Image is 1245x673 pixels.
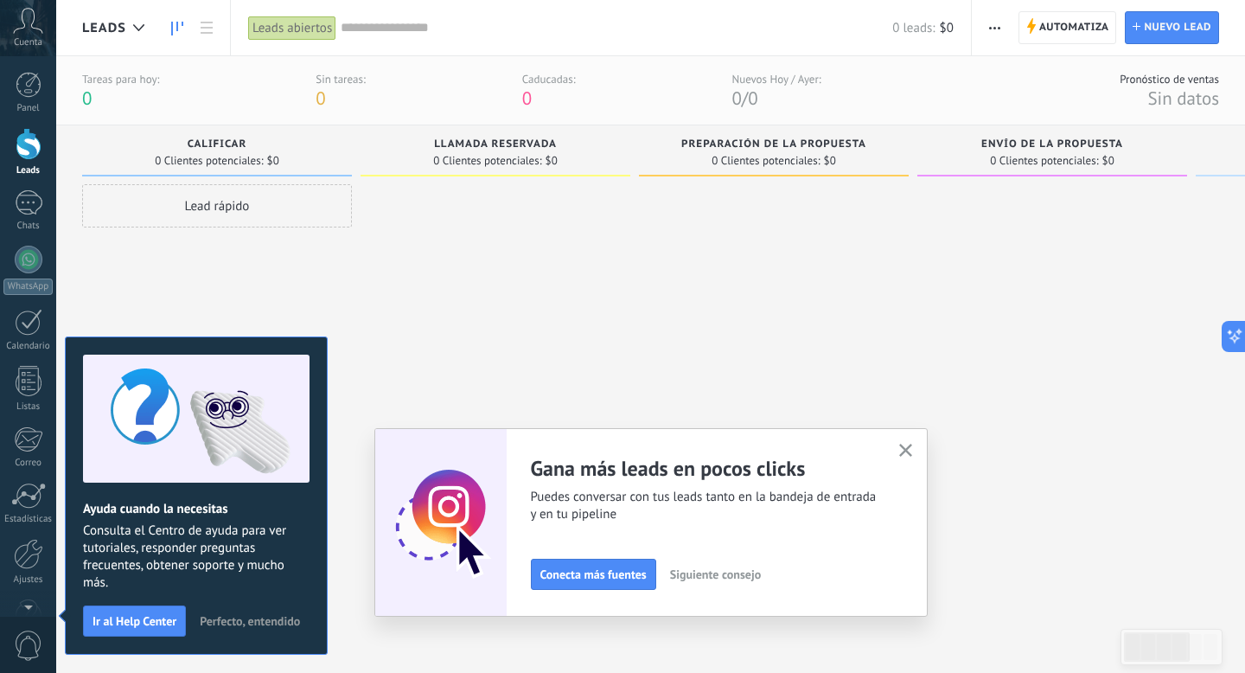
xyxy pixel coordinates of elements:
span: Preparación de la propuesta [681,138,866,151]
div: Leads [3,165,54,176]
a: Automatiza [1018,11,1117,44]
span: $0 [940,20,954,36]
div: Envío de la propuesta [926,138,1178,153]
span: $0 [824,156,836,166]
h2: Gana más leads en pocos clicks [531,455,878,482]
button: Conecta más fuentes [531,559,656,590]
div: Ajustes [3,574,54,586]
div: Nuevos Hoy / Ayer: [731,72,820,87]
div: Calificar [91,138,343,153]
a: Lista [192,11,221,45]
button: Perfecto, entendido [192,608,308,634]
div: Caducadas: [522,72,576,87]
span: Cuenta [14,37,42,48]
span: Consulta el Centro de ayuda para ver tutoriales, responder preguntas frecuentes, obtener soporte ... [83,522,310,592]
span: 0 [82,87,92,110]
span: 0 Clientes potenciales: [433,156,541,166]
div: Chats [3,221,54,232]
span: 0 [731,87,741,110]
div: Preparación de la propuesta [648,138,900,153]
div: Pronóstico de ventas [1120,72,1219,87]
span: Envío de la propuesta [981,138,1123,151]
span: Nuevo lead [1144,12,1211,43]
span: 0 [316,87,325,110]
div: Llamada reservada [369,138,622,153]
span: $0 [1102,156,1114,166]
span: 0 leads: [892,20,935,36]
div: Panel [3,103,54,114]
span: 0 Clientes potenciales: [155,156,263,166]
span: Puedes conversar con tus leads tanto en la bandeja de entrada y en tu pipeline [531,489,878,523]
span: Perfecto, entendido [200,615,300,627]
a: Leads [163,11,192,45]
span: 0 [748,87,757,110]
span: Llamada reservada [434,138,557,151]
span: / [742,87,748,110]
div: Calendario [3,341,54,352]
div: Lead rápido [82,184,352,228]
div: Correo [3,458,54,469]
button: Más [982,11,1007,44]
span: Ir al Help Center [93,615,176,627]
span: Sin datos [1147,87,1219,110]
button: Ir al Help Center [83,606,186,637]
span: Calificar [188,138,247,151]
div: Estadísticas [3,514,54,525]
span: Leads [82,20,126,36]
span: 0 Clientes potenciales: [990,156,1098,166]
div: Sin tareas: [316,72,366,87]
div: Listas [3,401,54,413]
span: Siguiente consejo [670,568,761,580]
a: Nuevo lead [1125,11,1219,44]
span: $0 [267,156,279,166]
button: Siguiente consejo [662,561,769,587]
div: Leads abiertos [248,16,336,41]
span: Automatiza [1039,12,1109,43]
span: $0 [546,156,558,166]
span: Conecta más fuentes [540,568,647,580]
div: Tareas para hoy: [82,72,159,87]
div: WhatsApp [3,279,53,295]
span: 0 Clientes potenciales: [712,156,820,166]
span: 0 [522,87,532,110]
h2: Ayuda cuando la necesitas [83,501,310,517]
